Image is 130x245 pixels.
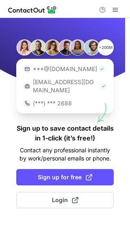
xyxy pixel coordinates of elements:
[30,39,46,56] img: Person #2
[16,146,114,163] p: Contact any professional instantly by work/personal emails or phone.
[44,39,61,56] img: Person #3
[52,196,78,204] span: Login
[69,39,86,56] img: Person #5
[16,123,114,143] h1: Sign up to save contact details in 1-click (it’s free!)
[38,173,92,181] span: Sign up for free
[33,78,99,94] p: [EMAIL_ADDRESS][DOMAIN_NAME]
[23,99,31,107] img: https://contactout.com/extension/app/static/media/login-phone-icon.bacfcb865e29de816d437549d7f4cb...
[23,65,31,73] img: https://contactout.com/extension/app/static/media/login-email-icon.f64bce713bb5cd1896fef81aa7b14a...
[84,39,100,56] img: Person #6
[23,82,31,90] img: https://contactout.com/extension/app/static/media/login-work-icon.638a5007170bc45168077fde17b29a1...
[58,39,74,56] img: Person #4
[99,66,105,72] img: Check Icon
[16,192,114,208] button: Login
[8,5,57,15] img: ContactOut v5.3.10
[16,169,114,185] button: Sign up for free
[97,39,114,56] p: +200M
[33,65,97,73] p: ***@[DOMAIN_NAME]
[100,83,107,89] img: Check Icon
[16,39,32,56] img: Person #1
